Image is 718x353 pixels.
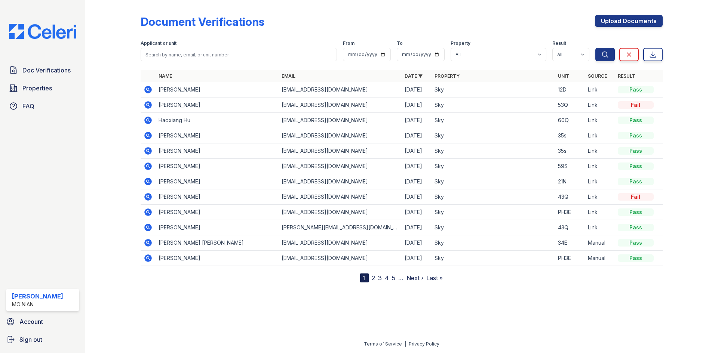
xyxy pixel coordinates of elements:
td: 59S [555,159,585,174]
td: Sky [432,159,555,174]
td: Sky [432,82,555,97]
td: [EMAIL_ADDRESS][DOMAIN_NAME] [279,143,402,159]
td: [PERSON_NAME] [156,82,279,97]
td: [PERSON_NAME] [156,189,279,205]
td: 43Q [555,220,585,235]
div: Pass [618,208,654,216]
a: 2 [372,274,375,282]
a: Terms of Service [364,341,402,347]
td: [DATE] [402,113,432,128]
div: 1 [360,273,369,282]
td: [PERSON_NAME] [156,97,279,113]
td: Sky [432,113,555,128]
a: FAQ [6,99,79,114]
span: FAQ [22,102,34,111]
td: Sky [432,205,555,220]
a: Doc Verifications [6,63,79,78]
td: 34E [555,235,585,251]
td: 43Q [555,189,585,205]
td: Manual [585,235,615,251]
td: PH3E [555,205,585,220]
td: [EMAIL_ADDRESS][DOMAIN_NAME] [279,128,402,143]
a: Date ▼ [405,73,423,79]
td: 21N [555,174,585,189]
span: Properties [22,84,52,93]
a: Next › [406,274,423,282]
td: Link [585,220,615,235]
a: Source [588,73,607,79]
label: To [397,40,403,46]
td: Sky [432,251,555,266]
td: [PERSON_NAME] [156,174,279,189]
div: Pass [618,86,654,93]
label: Property [451,40,470,46]
a: Account [3,314,82,329]
div: Pass [618,147,654,155]
div: Pass [618,162,654,170]
td: Sky [432,128,555,143]
td: 35s [555,143,585,159]
td: [PERSON_NAME] [156,251,279,266]
a: 3 [378,274,382,282]
div: Pass [618,254,654,262]
td: [PERSON_NAME] [156,143,279,159]
td: [DATE] [402,251,432,266]
td: [EMAIL_ADDRESS][DOMAIN_NAME] [279,113,402,128]
a: Email [282,73,295,79]
td: Link [585,97,615,113]
td: Sky [432,189,555,205]
td: [PERSON_NAME] [156,159,279,174]
td: Haoxiang Hu [156,113,279,128]
td: [DATE] [402,159,432,174]
a: 4 [385,274,389,282]
td: [EMAIL_ADDRESS][DOMAIN_NAME] [279,251,402,266]
td: [EMAIL_ADDRESS][DOMAIN_NAME] [279,82,402,97]
div: Fail [618,101,654,109]
div: Pass [618,239,654,247]
span: Sign out [19,335,42,344]
a: Properties [6,81,79,96]
td: Link [585,128,615,143]
div: Moinian [12,301,63,308]
label: Applicant or unit [141,40,177,46]
div: Pass [618,224,654,231]
td: [PERSON_NAME] [156,205,279,220]
td: [PERSON_NAME] [156,128,279,143]
td: [PERSON_NAME] [156,220,279,235]
a: Result [618,73,635,79]
div: Document Verifications [141,15,264,28]
td: 60Q [555,113,585,128]
td: Sky [432,143,555,159]
input: Search by name, email, or unit number [141,48,337,61]
td: [DATE] [402,82,432,97]
td: Link [585,143,615,159]
div: | [405,341,406,347]
td: [DATE] [402,189,432,205]
td: Link [585,205,615,220]
span: Account [19,317,43,326]
td: [DATE] [402,143,432,159]
td: Sky [432,220,555,235]
button: Sign out [3,332,82,347]
td: [EMAIL_ADDRESS][DOMAIN_NAME] [279,189,402,205]
td: Sky [432,97,555,113]
td: [DATE] [402,235,432,251]
td: [DATE] [402,97,432,113]
td: [EMAIL_ADDRESS][DOMAIN_NAME] [279,205,402,220]
label: From [343,40,355,46]
a: Upload Documents [595,15,663,27]
td: [EMAIL_ADDRESS][DOMAIN_NAME] [279,174,402,189]
td: Link [585,82,615,97]
div: Pass [618,178,654,185]
label: Result [552,40,566,46]
td: 35s [555,128,585,143]
td: [EMAIL_ADDRESS][DOMAIN_NAME] [279,159,402,174]
span: … [398,273,404,282]
div: Fail [618,193,654,201]
td: [DATE] [402,220,432,235]
div: Pass [618,117,654,124]
td: Link [585,159,615,174]
a: Unit [558,73,569,79]
td: [DATE] [402,128,432,143]
td: Link [585,189,615,205]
